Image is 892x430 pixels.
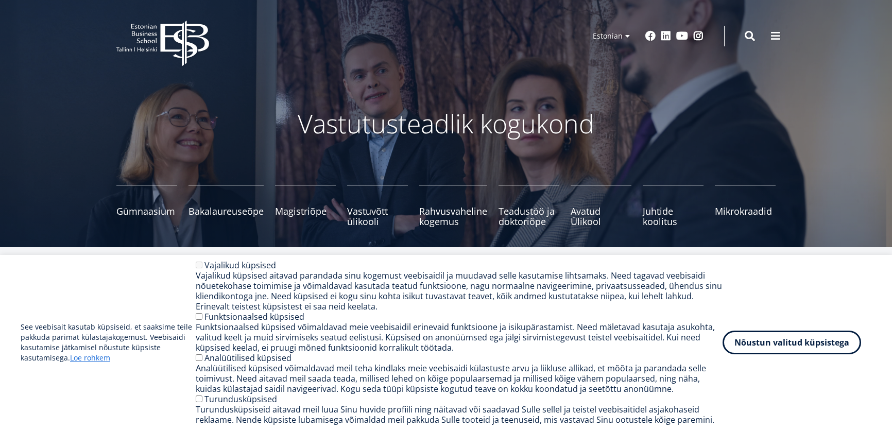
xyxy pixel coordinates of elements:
[196,363,723,394] div: Analüütilised küpsised võimaldavad meil teha kindlaks meie veebisaidi külastuste arvu ja liikluse...
[347,206,408,227] span: Vastuvõtt ülikooli
[643,206,704,227] span: Juhtide koolitus
[70,353,110,363] a: Loe rohkem
[204,393,277,405] label: Turundusküpsised
[571,185,631,227] a: Avatud Ülikool
[571,206,631,227] span: Avatud Ülikool
[499,206,559,227] span: Teadustöö ja doktoriõpe
[643,185,704,227] a: Juhtide koolitus
[196,404,723,425] div: Turundusküpsiseid aitavad meil luua Sinu huvide profiili ning näitavad või saadavad Sulle sellel ...
[21,322,196,363] p: See veebisait kasutab küpsiseid, et saaksime teile pakkuda parimat külastajakogemust. Veebisaidi ...
[645,31,656,41] a: Facebook
[676,31,688,41] a: Youtube
[196,270,723,312] div: Vajalikud küpsised aitavad parandada sinu kogemust veebisaidil ja muudavad selle kasutamise lihts...
[499,185,559,227] a: Teadustöö ja doktoriõpe
[275,206,336,216] span: Magistriõpe
[275,185,336,227] a: Magistriõpe
[419,185,487,227] a: Rahvusvaheline kogemus
[196,322,723,353] div: Funktsionaalsed küpsised võimaldavad meie veebisaidil erinevaid funktsioone ja isikupärastamist. ...
[715,185,776,227] a: Mikrokraadid
[116,206,177,216] span: Gümnaasium
[715,206,776,216] span: Mikrokraadid
[188,206,264,216] span: Bakalaureuseõpe
[204,352,291,364] label: Analüütilised küpsised
[347,185,408,227] a: Vastuvõtt ülikooli
[204,311,304,322] label: Funktsionaalsed küpsised
[188,185,264,227] a: Bakalaureuseõpe
[723,331,861,354] button: Nõustun valitud küpsistega
[419,206,487,227] span: Rahvusvaheline kogemus
[204,260,276,271] label: Vajalikud küpsised
[173,108,719,139] p: Vastutusteadlik kogukond
[661,31,671,41] a: Linkedin
[116,185,177,227] a: Gümnaasium
[693,31,704,41] a: Instagram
